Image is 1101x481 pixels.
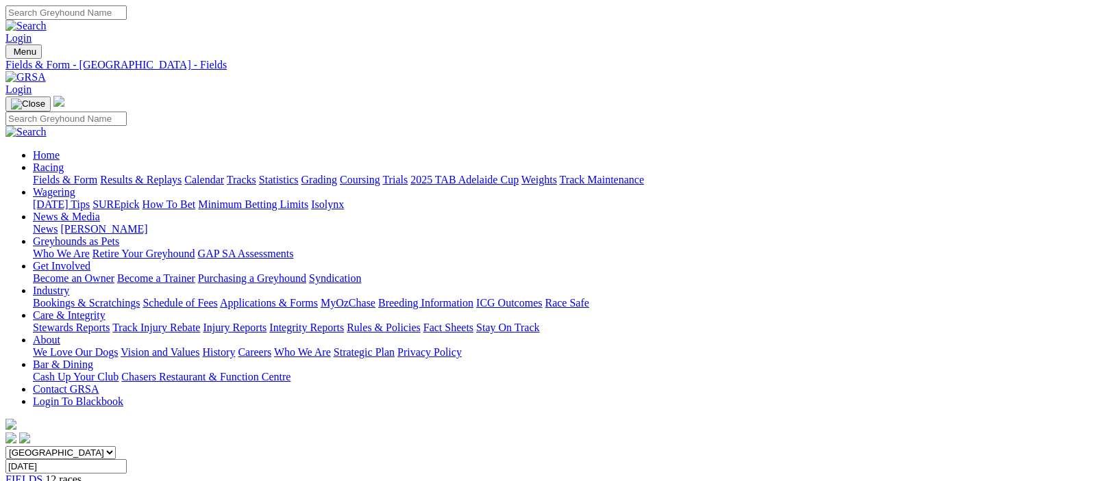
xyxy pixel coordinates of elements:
a: Contact GRSA [33,383,99,395]
input: Search [5,112,127,126]
img: Close [11,99,45,109]
a: Rules & Policies [347,322,421,333]
div: Industry [33,297,1096,309]
img: Search [5,126,47,138]
a: Industry [33,285,69,296]
a: Cash Up Your Club [33,371,119,382]
a: Greyhounds as Pets [33,235,119,247]
a: Login [5,32,32,44]
img: GRSA [5,71,46,83]
a: Coursing [340,174,380,185]
a: News [33,223,58,235]
a: Results & Replays [100,174,182,185]
a: Care & Integrity [33,309,106,321]
a: Syndication [309,272,361,284]
a: Stewards Reports [33,322,110,333]
a: Become an Owner [33,272,114,284]
a: Trials [382,174,408,185]
a: Tracks [227,174,256,185]
a: Bar & Dining [33,359,93,370]
a: Who We Are [33,248,90,259]
a: Track Injury Rebate [112,322,200,333]
span: Menu [14,47,36,57]
a: Vision and Values [121,346,199,358]
a: Injury Reports [203,322,267,333]
a: [DATE] Tips [33,198,90,210]
img: logo-grsa-white.png [53,96,64,107]
a: History [202,346,235,358]
div: News & Media [33,223,1096,235]
a: Stay On Track [476,322,539,333]
div: Wagering [33,198,1096,211]
div: Get Involved [33,272,1096,285]
img: logo-grsa-white.png [5,419,16,430]
a: Become a Trainer [117,272,195,284]
a: SUREpick [92,198,139,210]
a: Calendar [184,174,224,185]
a: Race Safe [545,297,589,309]
input: Select date [5,459,127,473]
a: [PERSON_NAME] [60,223,147,235]
button: Toggle navigation [5,44,42,59]
a: Fields & Form - [GEOGRAPHIC_DATA] - Fields [5,59,1096,71]
a: MyOzChase [321,297,375,309]
a: Isolynx [311,198,344,210]
a: Login To Blackbook [33,395,123,407]
img: facebook.svg [5,432,16,443]
a: Chasers Restaurant & Function Centre [121,371,290,382]
a: GAP SA Assessments [198,248,294,259]
div: Racing [33,174,1096,186]
a: Minimum Betting Limits [198,198,308,210]
div: Bar & Dining [33,371,1096,383]
a: Home [33,149,60,161]
a: Who We Are [274,346,331,358]
div: About [33,346,1096,359]
input: Search [5,5,127,20]
a: Careers [238,346,271,358]
a: Track Maintenance [560,174,644,185]
a: Breeding Information [378,297,473,309]
div: Care & Integrity [33,322,1096,334]
a: Login [5,83,32,95]
button: Toggle navigation [5,96,51,112]
img: Search [5,20,47,32]
a: Bookings & Scratchings [33,297,140,309]
a: Weights [521,174,557,185]
img: twitter.svg [19,432,30,443]
a: Racing [33,161,64,173]
a: Fact Sheets [423,322,473,333]
a: Privacy Policy [397,346,462,358]
a: Strategic Plan [334,346,395,358]
a: Applications & Forms [220,297,318,309]
a: Integrity Reports [269,322,344,333]
a: Fields & Form [33,174,97,185]
a: ICG Outcomes [476,297,542,309]
a: Schedule of Fees [143,297,217,309]
a: Purchasing a Greyhound [198,272,306,284]
a: 2025 TAB Adelaide Cup [410,174,519,185]
a: Wagering [33,186,75,198]
a: Get Involved [33,260,90,272]
a: How To Bet [143,198,196,210]
a: Statistics [259,174,299,185]
div: Greyhounds as Pets [33,248,1096,260]
a: Grading [301,174,337,185]
a: News & Media [33,211,100,222]
a: Retire Your Greyhound [92,248,195,259]
a: About [33,334,60,346]
a: We Love Our Dogs [33,346,118,358]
